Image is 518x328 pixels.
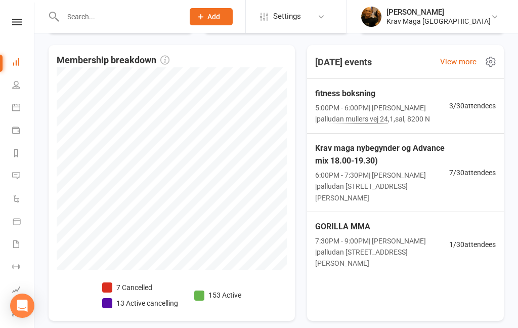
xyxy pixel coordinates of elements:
span: GORILLA MMA [315,220,449,233]
div: [PERSON_NAME] [386,8,491,17]
span: fitness boksning [315,87,449,100]
span: 7 / 30 attendees [449,167,496,178]
input: Search... [60,10,177,24]
a: Assessments [12,279,35,302]
li: 153 Active [194,290,241,301]
img: thumb_image1537003722.png [361,7,381,27]
span: Krav maga nybegynder og Advance mix 18.00-19.30) [315,142,449,168]
span: Settings [273,5,301,28]
a: View more [440,56,477,68]
span: 1 / 30 attendees [449,239,496,250]
a: Reports [12,143,35,166]
div: Krav Maga [GEOGRAPHIC_DATA] [386,17,491,26]
a: Product Sales [12,211,35,234]
button: Add [190,8,233,25]
a: Dashboard [12,52,35,74]
div: Open Intercom Messenger [10,294,34,318]
span: 6:00PM - 7:30PM | [PERSON_NAME] | palludan [STREET_ADDRESS][PERSON_NAME] [315,170,449,203]
a: Payments [12,120,35,143]
span: 3 / 30 attendees [449,100,496,111]
span: Add [207,13,220,21]
a: Calendar [12,97,35,120]
a: People [12,74,35,97]
li: 7 Cancelled [102,282,178,293]
h3: [DATE] events [307,53,380,71]
span: 7:30PM - 9:00PM | [PERSON_NAME] | palludan [STREET_ADDRESS][PERSON_NAME] [315,235,449,269]
span: 5:00PM - 6:00PM | [PERSON_NAME] | ,1,sal, 8200 N [315,102,449,125]
li: 13 Active cancelling [102,298,178,309]
span: Membership breakdown [57,53,169,68]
